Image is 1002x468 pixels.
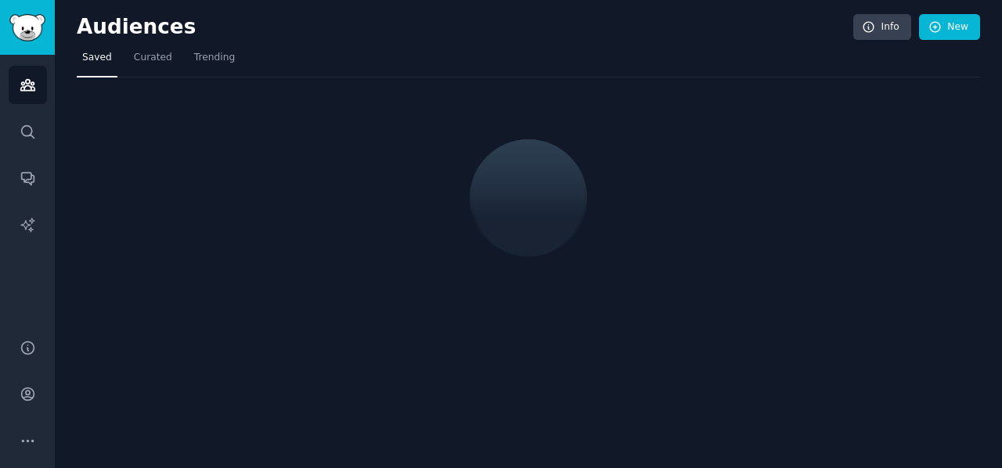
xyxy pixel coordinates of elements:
span: Saved [82,51,112,65]
span: Trending [194,51,235,65]
a: Trending [189,45,240,77]
a: Info [853,14,911,41]
img: GummySearch logo [9,14,45,41]
a: Saved [77,45,117,77]
span: Curated [134,51,172,65]
a: Curated [128,45,178,77]
h2: Audiences [77,15,853,40]
a: New [919,14,980,41]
